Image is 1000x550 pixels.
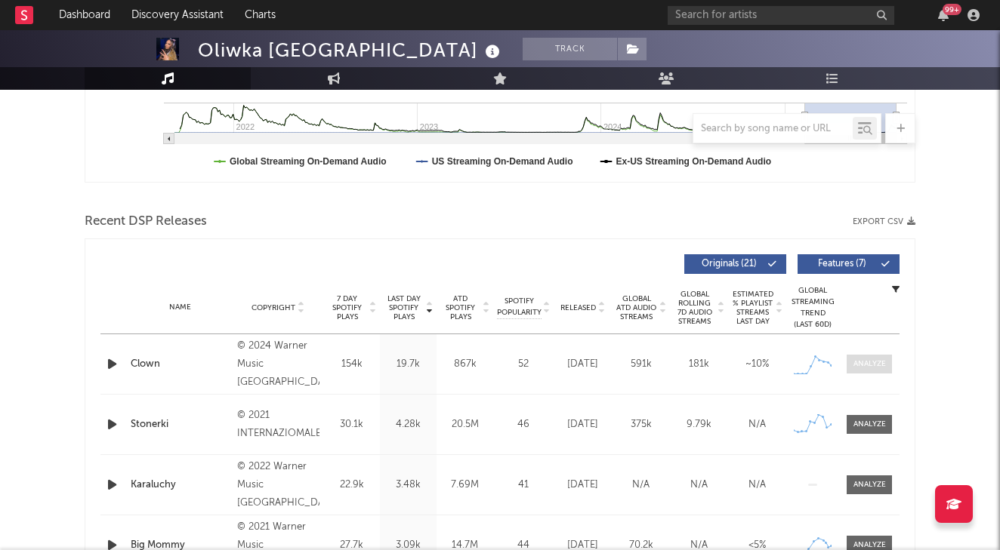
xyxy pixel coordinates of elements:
[798,254,900,274] button: Features(7)
[732,417,782,432] div: N/A
[327,417,376,432] div: 30.1k
[384,417,433,432] div: 4.28k
[327,357,376,372] div: 154k
[938,9,949,21] button: 99+
[807,260,877,269] span: Features ( 7 )
[694,260,764,269] span: Originals ( 21 )
[384,294,424,321] span: Last Day Spotify Plays
[131,478,230,493] a: Karaluchy
[616,478,666,493] div: N/A
[616,294,657,321] span: Global ATD Audio Streams
[440,357,489,372] div: 867k
[131,302,230,313] div: Name
[790,285,835,330] div: Global Streaming Trend (Last 60D)
[557,478,608,493] div: [DATE]
[198,38,504,63] div: Oliwka [GEOGRAPHIC_DATA]
[693,123,853,135] input: Search by song name or URL
[497,417,550,432] div: 46
[131,417,230,432] a: Stonerki
[674,290,715,326] span: Global Rolling 7D Audio Streams
[440,478,489,493] div: 7.69M
[327,478,376,493] div: 22.9k
[497,478,550,493] div: 41
[384,357,433,372] div: 19.7k
[732,478,782,493] div: N/A
[668,6,894,25] input: Search for artists
[616,357,666,372] div: 591k
[616,417,666,432] div: 375k
[853,217,915,226] button: Export CSV
[440,294,480,321] span: ATD Spotify Plays
[674,357,724,372] div: 181k
[674,478,724,493] div: N/A
[237,407,319,443] div: © 2021 INTERNAZIOMALE
[85,213,207,231] span: Recent DSP Releases
[252,303,295,312] span: Copyright
[732,357,782,372] div: ~ 10 %
[943,4,961,15] div: 99 +
[440,417,489,432] div: 20.5M
[384,478,433,493] div: 3.48k
[237,337,319,392] div: © 2024 Warner Music [GEOGRAPHIC_DATA]
[560,303,596,312] span: Released
[327,294,367,321] span: 7 Day Spotify Plays
[497,357,550,372] div: 52
[237,458,319,512] div: © 2022 Warner Music [GEOGRAPHIC_DATA]
[497,296,542,318] span: Spotify Popularity
[131,357,230,372] a: Clown
[557,357,608,372] div: [DATE]
[557,417,608,432] div: [DATE]
[732,290,773,326] span: Estimated % Playlist Streams Last Day
[230,156,387,167] text: Global Streaming On-Demand Audio
[684,254,786,274] button: Originals(21)
[616,156,772,167] text: Ex-US Streaming On-Demand Audio
[432,156,573,167] text: US Streaming On-Demand Audio
[523,38,617,60] button: Track
[674,417,724,432] div: 9.79k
